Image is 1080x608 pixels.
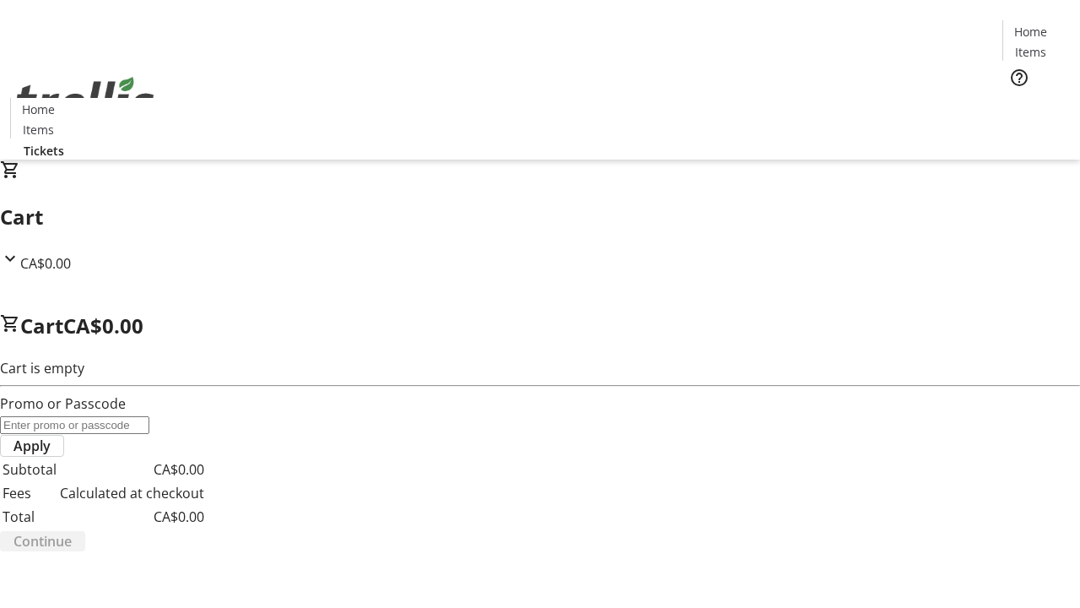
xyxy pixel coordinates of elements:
[2,459,57,480] td: Subtotal
[59,459,205,480] td: CA$0.00
[23,121,54,138] span: Items
[1003,43,1057,61] a: Items
[22,100,55,118] span: Home
[13,436,51,456] span: Apply
[59,506,205,528] td: CA$0.00
[10,58,160,143] img: Orient E2E Organization ZwS7lenqNW's Logo
[1014,23,1047,41] span: Home
[11,100,65,118] a: Home
[2,506,57,528] td: Total
[24,142,64,160] span: Tickets
[1003,23,1057,41] a: Home
[2,482,57,504] td: Fees
[1015,43,1046,61] span: Items
[11,121,65,138] a: Items
[63,312,143,339] span: CA$0.00
[20,254,71,273] span: CA$0.00
[59,482,205,504] td: Calculated at checkout
[1002,98,1070,116] a: Tickets
[1002,61,1036,95] button: Help
[1016,98,1056,116] span: Tickets
[10,142,78,160] a: Tickets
